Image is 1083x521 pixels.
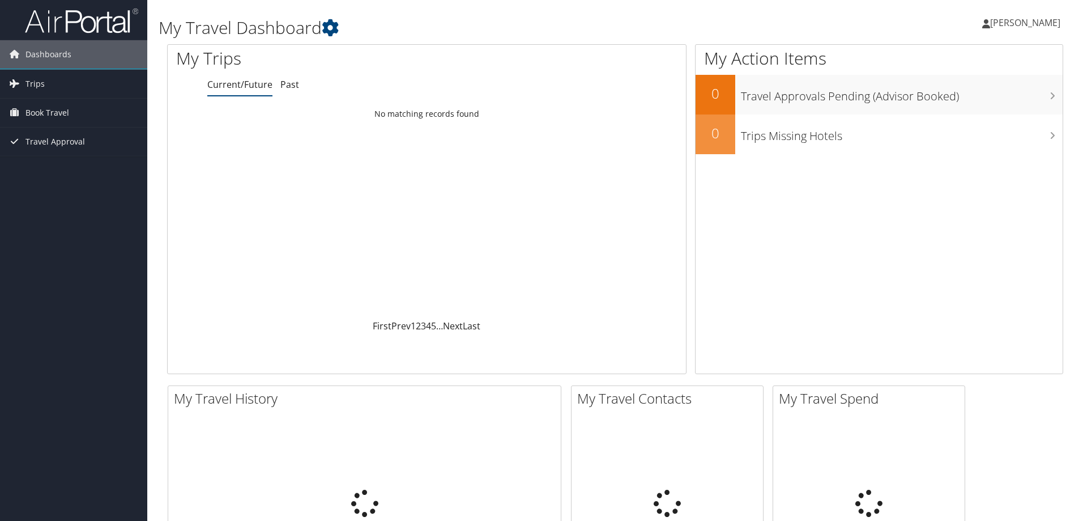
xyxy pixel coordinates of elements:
[159,16,768,40] h1: My Travel Dashboard
[436,320,443,332] span: …
[25,7,138,34] img: airportal-logo.png
[25,128,85,156] span: Travel Approval
[696,115,1063,154] a: 0Trips Missing Hotels
[741,83,1063,104] h3: Travel Approvals Pending (Advisor Booked)
[696,46,1063,70] h1: My Action Items
[411,320,416,332] a: 1
[426,320,431,332] a: 4
[168,104,686,124] td: No matching records found
[416,320,421,332] a: 2
[431,320,436,332] a: 5
[696,124,735,143] h2: 0
[373,320,391,332] a: First
[421,320,426,332] a: 3
[696,84,735,103] h2: 0
[25,99,69,127] span: Book Travel
[25,40,71,69] span: Dashboards
[696,75,1063,115] a: 0Travel Approvals Pending (Advisor Booked)
[990,16,1060,29] span: [PERSON_NAME]
[280,78,299,91] a: Past
[577,389,763,408] h2: My Travel Contacts
[391,320,411,332] a: Prev
[779,389,965,408] h2: My Travel Spend
[207,78,272,91] a: Current/Future
[25,70,45,98] span: Trips
[443,320,463,332] a: Next
[176,46,462,70] h1: My Trips
[741,122,1063,144] h3: Trips Missing Hotels
[174,389,561,408] h2: My Travel History
[463,320,480,332] a: Last
[982,6,1072,40] a: [PERSON_NAME]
